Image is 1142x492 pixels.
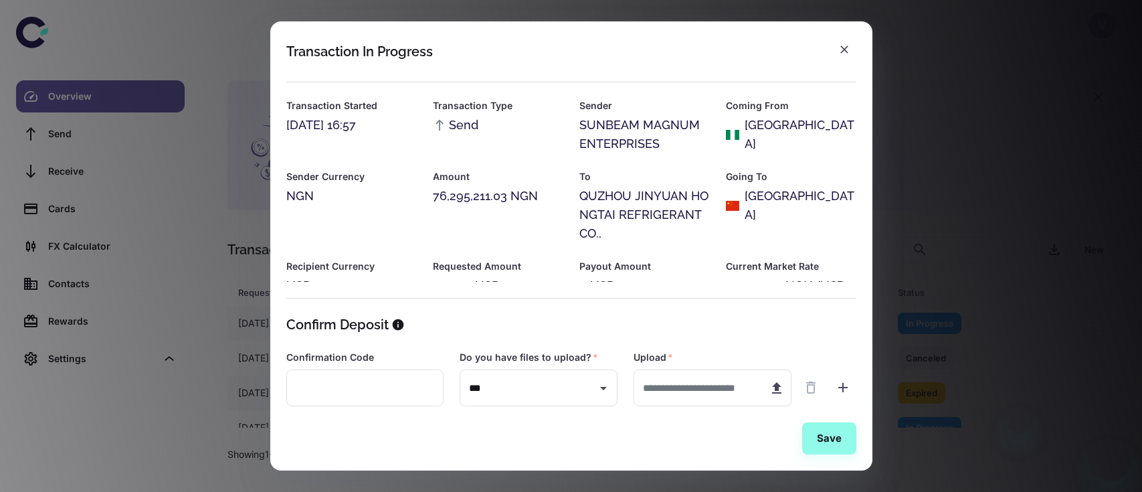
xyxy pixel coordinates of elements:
[726,169,856,184] h6: Going To
[634,351,673,364] label: Upload
[726,259,856,274] h6: Current Market Rate
[594,379,613,398] button: Open
[286,351,374,364] label: Confirmation Code
[579,98,710,113] h6: Sender
[433,116,478,135] span: Send
[1006,406,1032,433] iframe: Close message
[802,422,856,455] button: Save
[579,187,710,243] div: QUZHOU JINYUAN HONGTAI REFRIGERANT CO.,
[726,276,856,295] div: 1525.9042 NGN/USD
[433,98,563,113] h6: Transaction Type
[286,44,433,60] div: Transaction In Progress
[286,98,417,113] h6: Transaction Started
[286,187,417,206] div: NGN
[286,169,417,184] h6: Sender Currency
[579,259,710,274] h6: Payout Amount
[460,351,598,364] label: Do you have files to upload?
[745,187,856,224] div: [GEOGRAPHIC_DATA]
[286,276,417,295] div: USD
[745,116,856,153] div: [GEOGRAPHIC_DATA]
[579,116,710,153] div: SUNBEAM MAGNUM ENTERPRISES
[286,315,389,335] h5: Confirm Deposit
[433,169,563,184] h6: Amount
[433,276,563,295] div: 50,000 USD
[433,187,563,206] div: 76,295,211.03 NGN
[286,116,417,135] div: [DATE] 16:57
[433,259,563,274] h6: Requested Amount
[726,98,856,113] h6: Coming From
[286,259,417,274] h6: Recipient Currency
[1088,438,1131,481] iframe: Button to launch messaging window
[579,276,710,295] div: 0 USD
[579,169,710,184] h6: To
